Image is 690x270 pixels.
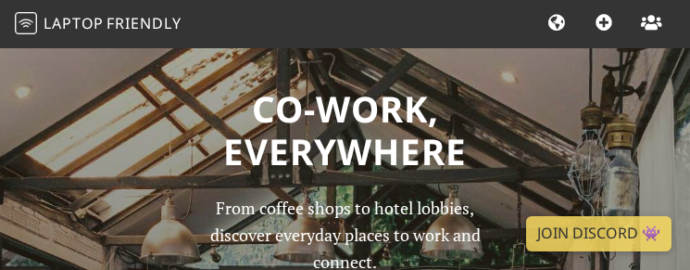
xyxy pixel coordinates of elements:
[15,8,182,41] a: LaptopFriendly LaptopFriendly
[526,216,671,251] a: Join Discord 👾
[15,12,37,34] img: LaptopFriendly
[107,87,584,173] h1: Co-work, Everywhere
[44,13,104,33] span: Laptop
[107,13,181,33] span: Friendly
